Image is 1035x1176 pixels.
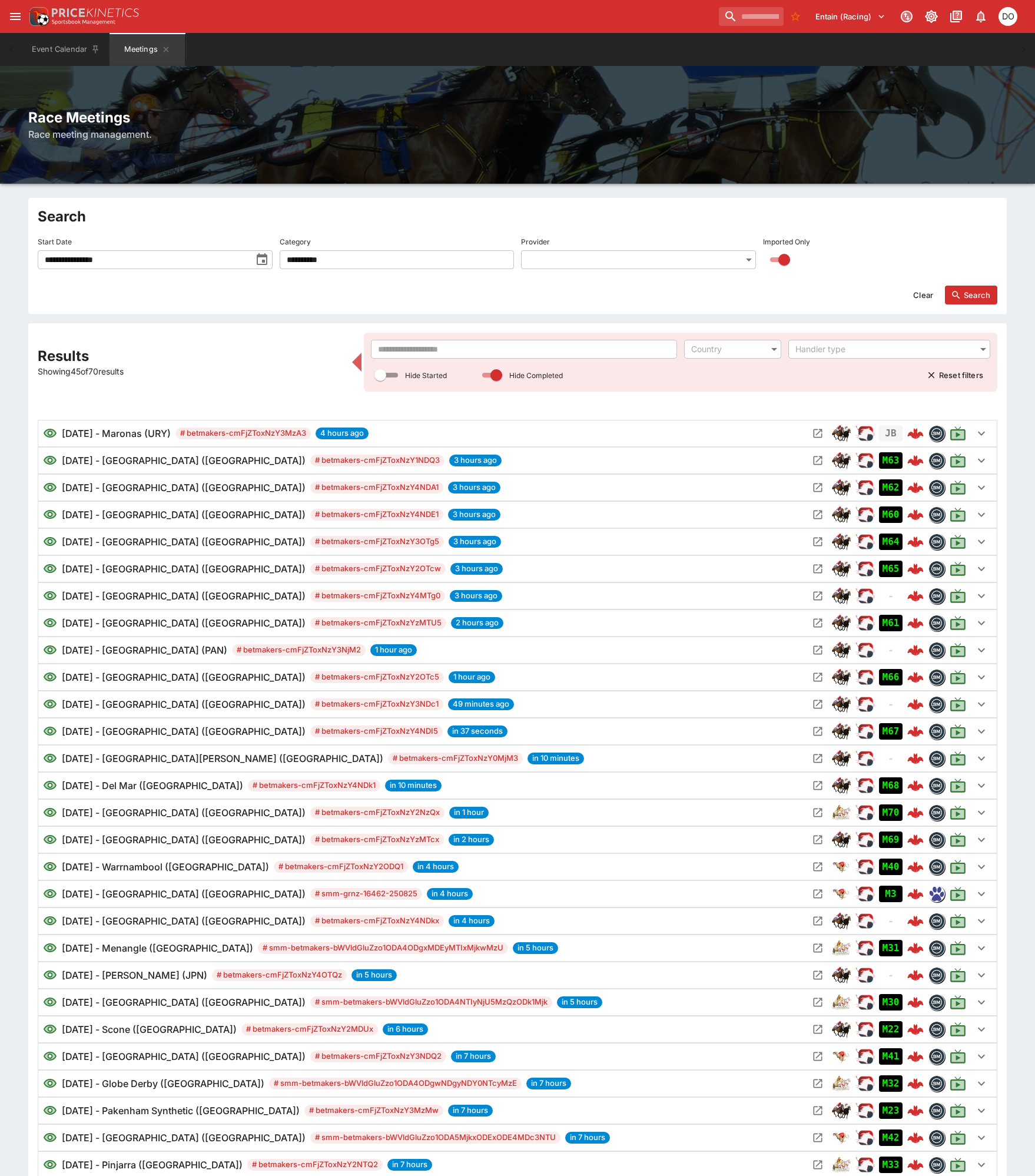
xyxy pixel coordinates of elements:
[855,532,874,551] div: ParallelRacing Handler
[879,615,903,631] div: Imported to Jetbet as OPEN
[52,19,115,25] img: Sportsbook Management
[907,832,924,848] img: logo-cerberus--red.svg
[447,726,507,737] span: in 37 seconds
[43,481,57,495] svg: Visible
[907,859,924,875] img: logo-cerberus--red.svg
[832,587,851,605] img: horse_racing.png
[929,1022,944,1037] img: betmakers.png
[385,780,442,791] span: in 10 minutes
[808,722,827,741] button: Open Meeting
[907,750,924,767] img: logo-cerberus--red.svg
[832,641,851,660] img: horse_racing.png
[855,614,874,632] div: ParallelRacing Handler
[855,532,874,551] img: racing.png
[879,479,903,496] div: Imported to Jetbet as OPEN
[449,671,495,683] span: 1 hour ago
[38,237,72,247] p: Start Date
[832,695,851,714] img: horse_racing.png
[928,615,945,631] div: betmakers
[832,424,851,443] img: horse_racing.png
[855,614,874,632] img: racing.png
[950,534,966,550] svg: Live
[929,1049,944,1064] img: betmakers.png
[855,695,874,714] img: racing.png
[855,478,874,497] div: ParallelRacing Handler
[855,668,874,687] div: ParallelRacing Handler
[855,1074,874,1093] img: racing.png
[855,587,874,605] div: ParallelRacing Handler
[855,722,874,741] img: racing.png
[786,7,805,26] button: No Bookmarks
[855,424,874,443] div: ParallelRacing Handler
[832,668,851,687] img: horse_racing.png
[832,587,851,605] div: horse_racing
[855,559,874,578] div: ParallelRacing Handler
[855,505,874,524] img: racing.png
[528,753,584,764] span: in 10 minutes
[928,750,945,767] div: betmakers
[855,776,874,795] img: racing.png
[929,453,944,468] img: betmakers.png
[832,857,851,876] img: greyhound_racing.png
[521,237,550,247] p: Provider
[879,588,903,604] div: No Jetbet
[808,993,827,1012] button: Open Meeting
[950,669,966,685] svg: Live
[907,1075,924,1092] img: logo-cerberus--red.svg
[310,698,443,710] span: # betmakers-cmFjZToxNzY3NDc1
[928,723,945,740] div: betmakers
[929,886,944,902] img: grnz.png
[929,913,944,929] img: betmakers.png
[808,885,827,903] button: Open Meeting
[879,723,903,740] div: Imported to Jetbet as OPEN
[907,913,924,929] img: logo-cerberus--red.svg
[310,509,443,521] span: # betmakers-cmFjZToxNzY4NDE1
[43,426,57,440] svg: Visible
[832,478,851,497] div: horse_racing
[928,534,945,550] div: betmakers
[855,451,874,470] div: ParallelRacing Handler
[38,365,345,377] p: Showing 45 of 70 results
[832,912,851,930] img: horse_racing.png
[450,590,502,602] span: 3 hours ago
[929,778,944,793] img: betmakers.png
[808,1047,827,1066] button: Open Meeting
[928,669,945,685] div: betmakers
[832,1074,851,1093] img: harness_racing.png
[879,452,903,469] div: Imported to Jetbet as OPEN
[808,587,827,605] button: Open Meeting
[950,506,966,523] svg: Live
[43,535,57,549] svg: Visible
[248,780,380,791] span: # betmakers-cmFjZToxNzY4NDk1
[832,1047,851,1066] img: greyhound_racing.png
[855,857,874,876] img: racing.png
[907,1021,924,1038] img: logo-cerberus--red.svg
[855,1155,874,1174] img: racing.png
[907,479,924,496] img: logo-cerberus--red.svg
[855,641,874,660] img: racing.png
[950,588,966,604] svg: Live
[52,8,139,17] img: PriceKinetics
[175,428,311,439] span: # betmakers-cmFjZToxNzY3MzA3
[832,993,851,1012] img: harness_racing.png
[929,940,944,956] img: betmakers.png
[946,6,967,27] button: Documentation
[879,750,903,767] div: No Jetbet
[808,695,827,714] button: Open Meeting
[907,561,924,577] img: logo-cerberus--red.svg
[855,993,874,1012] img: racing.png
[43,751,57,766] svg: Visible
[832,803,851,822] div: harness_racing
[929,805,944,820] img: betmakers.png
[832,749,851,768] img: horse_racing.png
[448,698,514,710] span: 49 minutes ago
[832,749,851,768] div: horse_racing
[929,1076,944,1091] img: betmakers.png
[832,641,851,660] div: horse_racing
[832,966,851,985] img: horse_racing.png
[449,536,501,548] span: 3 hours ago
[832,614,851,632] div: horse_racing
[232,644,366,656] span: # betmakers-cmFjZToxNzY3NjM2
[950,561,966,577] svg: Live
[855,1047,874,1066] img: racing.png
